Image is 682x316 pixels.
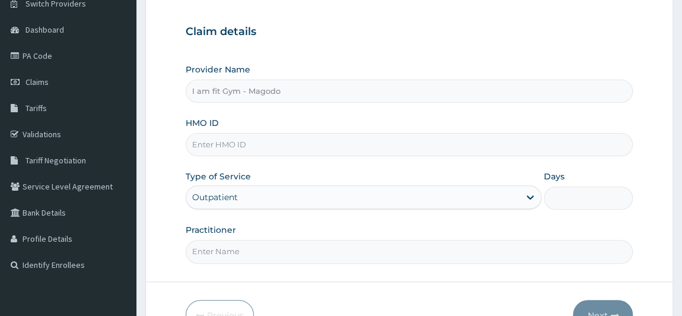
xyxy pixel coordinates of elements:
[186,64,250,75] label: Provider Name
[186,26,633,39] h3: Claim details
[26,103,47,113] span: Tariffs
[186,240,633,263] input: Enter Name
[26,155,86,166] span: Tariff Negotiation
[544,170,565,182] label: Days
[186,170,251,182] label: Type of Service
[186,117,219,129] label: HMO ID
[186,133,633,156] input: Enter HMO ID
[186,224,236,236] label: Practitioner
[26,77,49,87] span: Claims
[26,24,64,35] span: Dashboard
